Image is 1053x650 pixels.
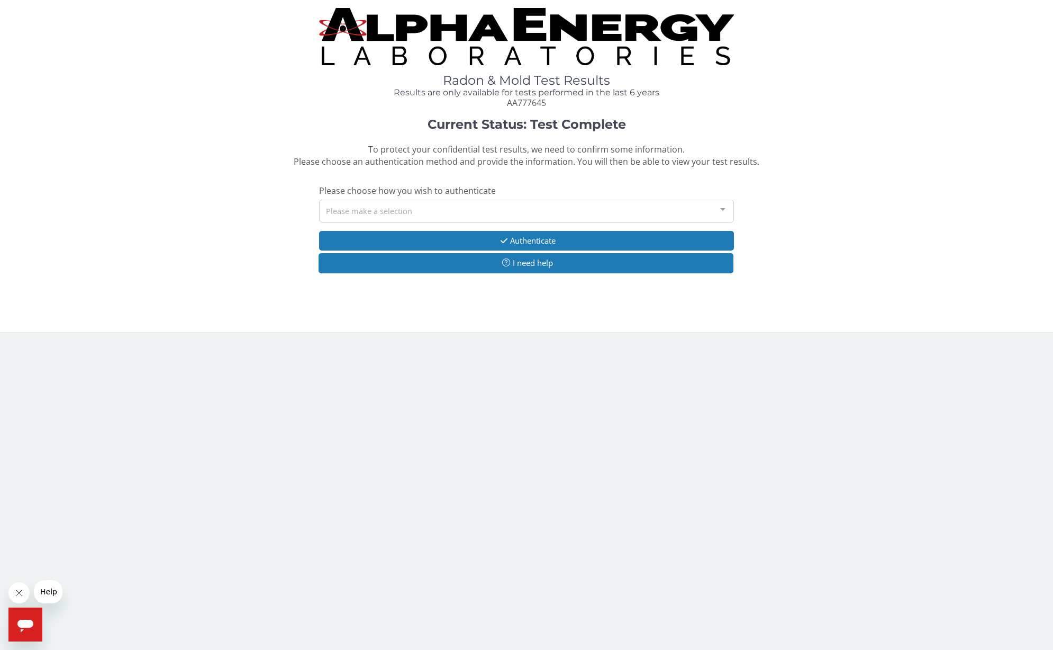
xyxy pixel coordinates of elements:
span: Please choose how you wish to authenticate [319,185,496,197]
h4: Results are only available for tests performed in the last 6 years [319,88,734,97]
span: Please make a selection [326,204,412,217]
span: AA777645 [507,97,546,109]
iframe: Button to launch messaging window [8,608,42,642]
span: To protect your confidential test results, we need to confirm some information. Please choose an ... [294,144,759,167]
h1: Radon & Mold Test Results [319,74,734,87]
iframe: Message from company [34,580,62,603]
strong: Current Status: Test Complete [428,117,626,132]
button: I need help [319,253,733,273]
img: TightCrop.jpg [319,8,734,65]
iframe: Close message [8,582,30,603]
button: Authenticate [319,231,734,251]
